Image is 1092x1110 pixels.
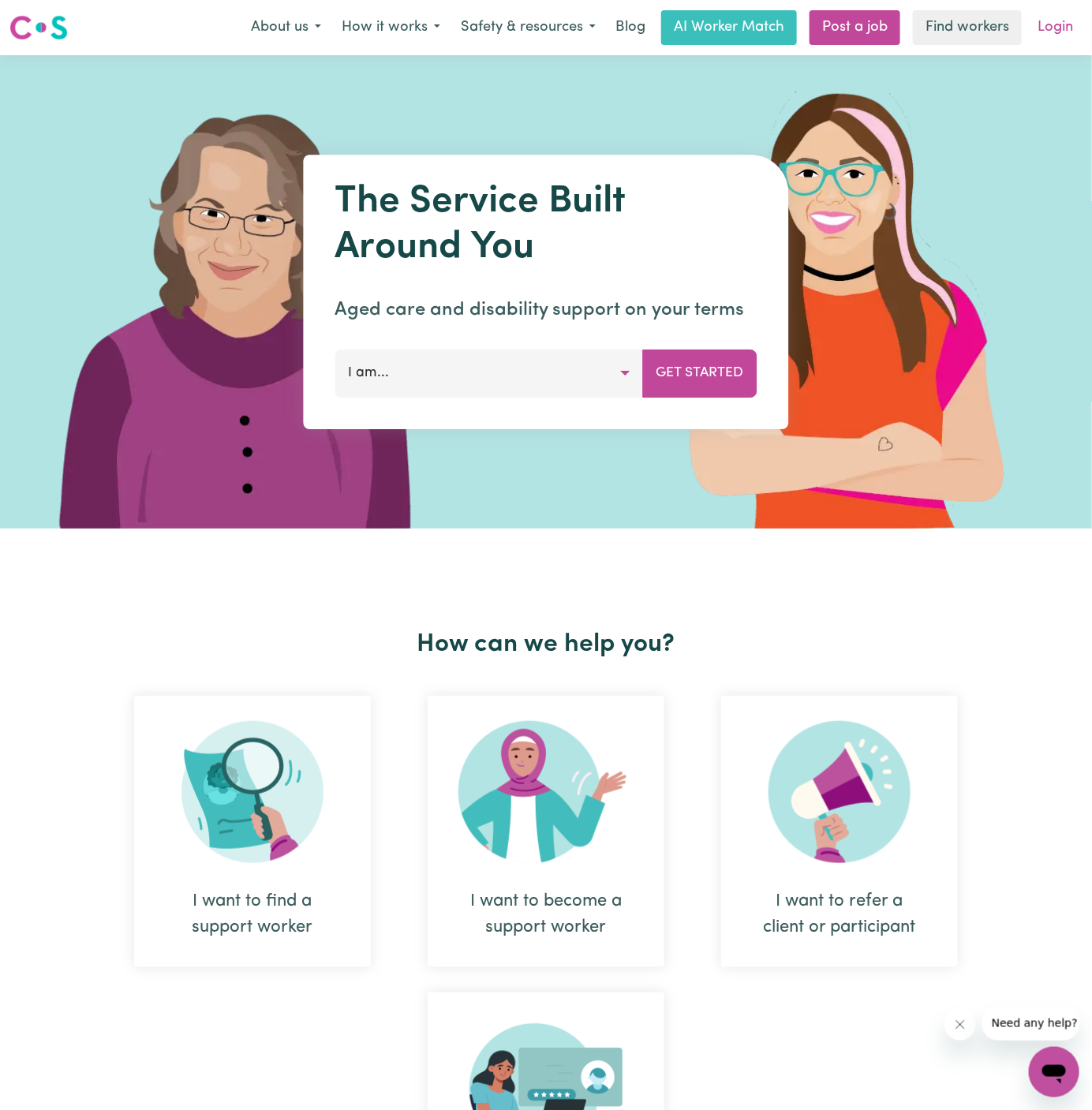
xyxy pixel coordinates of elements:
button: About us [241,11,331,44]
a: Login [1028,10,1083,45]
button: Safety & resources [451,11,606,44]
h1: The Service Built Around You [335,180,757,271]
iframe: Button to launch messaging window [1029,1047,1079,1097]
a: Blog [606,10,655,45]
iframe: Message from company [982,1006,1079,1041]
iframe: Close message [944,1009,976,1041]
div: I want to refer a client or participant [721,696,958,967]
img: Careseekers logo [9,13,68,42]
div: I want to refer a client or participant [759,888,920,940]
a: Find workers [913,10,1022,45]
p: Aged care and disability support on your terms [335,296,757,324]
img: Become Worker [458,721,634,863]
button: How it works [331,11,451,44]
button: Get Started [643,349,757,397]
div: I want to find a support worker [134,696,371,967]
img: Refer [769,721,911,863]
div: I want to become a support worker [466,888,626,940]
div: I want to become a support worker [428,696,664,967]
h2: How can we help you? [106,630,986,660]
a: Careseekers logo [9,9,68,46]
div: I want to find a support worker [172,888,333,940]
a: AI Worker Match [661,10,797,45]
button: I am... [335,349,644,397]
a: Post a job [810,10,900,45]
img: Search [181,721,323,863]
